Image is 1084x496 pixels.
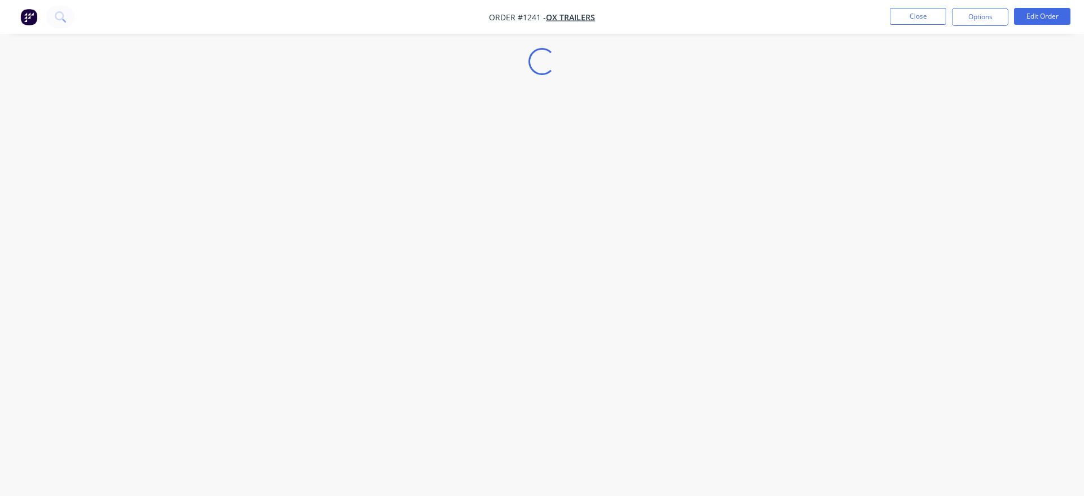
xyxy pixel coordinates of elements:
button: Options [952,8,1008,26]
a: Ox Trailers [546,12,595,23]
span: Order #1241 - [489,12,546,23]
img: Factory [20,8,37,25]
button: Close [890,8,946,25]
button: Edit Order [1014,8,1070,25]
